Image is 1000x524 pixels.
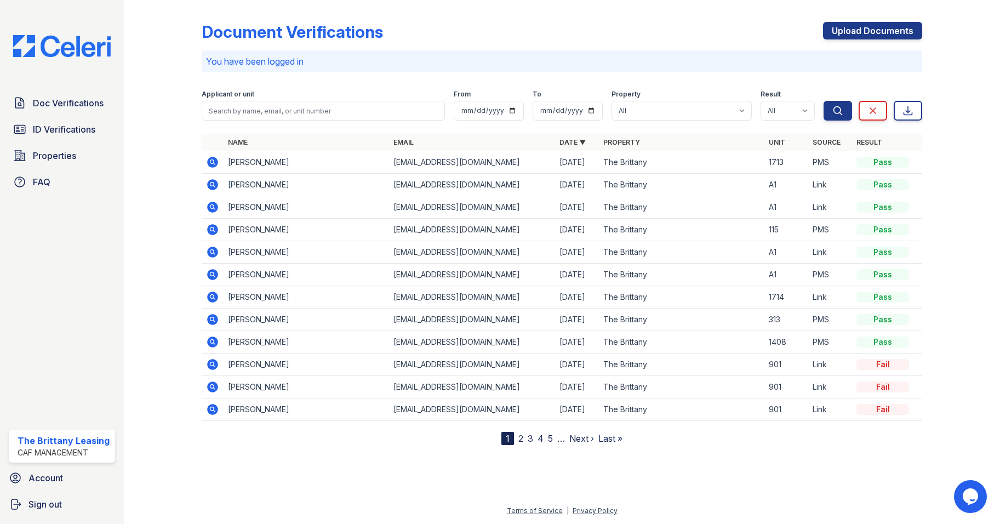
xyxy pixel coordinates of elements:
td: The Brittany [599,196,765,219]
td: A1 [764,241,808,264]
p: You have been logged in [206,55,918,68]
td: PMS [808,309,852,331]
td: [PERSON_NAME] [224,196,390,219]
td: [PERSON_NAME] [224,398,390,421]
span: Properties [33,149,76,162]
td: The Brittany [599,354,765,376]
a: FAQ [9,171,115,193]
div: Fail [856,381,909,392]
a: ID Verifications [9,118,115,140]
iframe: chat widget [954,480,989,513]
td: 313 [764,309,808,331]
td: Link [808,196,852,219]
div: | [567,506,569,515]
a: Terms of Service [507,506,563,515]
div: CAF Management [18,447,110,458]
div: Fail [856,404,909,415]
a: Account [4,467,119,489]
td: Link [808,354,852,376]
td: [EMAIL_ADDRESS][DOMAIN_NAME] [389,331,555,354]
td: The Brittany [599,331,765,354]
td: [EMAIL_ADDRESS][DOMAIN_NAME] [389,354,555,376]
td: 901 [764,354,808,376]
a: Email [393,138,414,146]
td: [EMAIL_ADDRESS][DOMAIN_NAME] [389,264,555,286]
div: Pass [856,269,909,280]
a: Doc Verifications [9,92,115,114]
td: [DATE] [555,196,599,219]
div: Pass [856,314,909,325]
div: Pass [856,247,909,258]
td: 901 [764,376,808,398]
td: Link [808,376,852,398]
td: [DATE] [555,376,599,398]
td: 1713 [764,151,808,174]
td: PMS [808,219,852,241]
div: Pass [856,179,909,190]
span: ID Verifications [33,123,95,136]
div: Document Verifications [202,22,383,42]
td: PMS [808,331,852,354]
td: [PERSON_NAME] [224,376,390,398]
td: [DATE] [555,286,599,309]
a: Last » [598,433,622,444]
td: A1 [764,174,808,196]
td: [PERSON_NAME] [224,241,390,264]
td: PMS [808,151,852,174]
td: 901 [764,398,808,421]
td: [PERSON_NAME] [224,151,390,174]
td: [EMAIL_ADDRESS][DOMAIN_NAME] [389,219,555,241]
label: To [533,90,541,99]
td: [EMAIL_ADDRESS][DOMAIN_NAME] [389,241,555,264]
td: The Brittany [599,264,765,286]
div: Pass [856,157,909,168]
td: [PERSON_NAME] [224,331,390,354]
td: The Brittany [599,286,765,309]
td: [PERSON_NAME] [224,309,390,331]
td: [PERSON_NAME] [224,219,390,241]
td: [PERSON_NAME] [224,286,390,309]
td: [PERSON_NAME] [224,174,390,196]
td: [DATE] [555,309,599,331]
a: Source [813,138,841,146]
input: Search by name, email, or unit number [202,101,445,121]
td: [EMAIL_ADDRESS][DOMAIN_NAME] [389,196,555,219]
a: Next › [569,433,594,444]
td: [DATE] [555,241,599,264]
td: The Brittany [599,241,765,264]
td: [EMAIL_ADDRESS][DOMAIN_NAME] [389,286,555,309]
span: Account [28,471,63,485]
span: FAQ [33,175,50,189]
td: [EMAIL_ADDRESS][DOMAIN_NAME] [389,376,555,398]
a: 3 [528,433,533,444]
td: PMS [808,264,852,286]
td: [PERSON_NAME] [224,354,390,376]
td: Link [808,286,852,309]
a: Privacy Policy [573,506,618,515]
span: Sign out [28,498,62,511]
td: [DATE] [555,354,599,376]
div: Pass [856,292,909,303]
div: Pass [856,202,909,213]
a: Sign out [4,493,119,515]
label: Applicant or unit [202,90,254,99]
a: Upload Documents [823,22,922,39]
div: Fail [856,359,909,370]
td: 1408 [764,331,808,354]
td: The Brittany [599,151,765,174]
a: Date ▼ [559,138,586,146]
span: Doc Verifications [33,96,104,110]
td: [DATE] [555,264,599,286]
td: [EMAIL_ADDRESS][DOMAIN_NAME] [389,398,555,421]
td: 1714 [764,286,808,309]
a: Name [228,138,248,146]
a: Properties [9,145,115,167]
div: The Brittany Leasing [18,434,110,447]
div: Pass [856,224,909,235]
td: Link [808,398,852,421]
a: Result [856,138,882,146]
td: [PERSON_NAME] [224,264,390,286]
td: The Brittany [599,174,765,196]
td: [EMAIL_ADDRESS][DOMAIN_NAME] [389,309,555,331]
